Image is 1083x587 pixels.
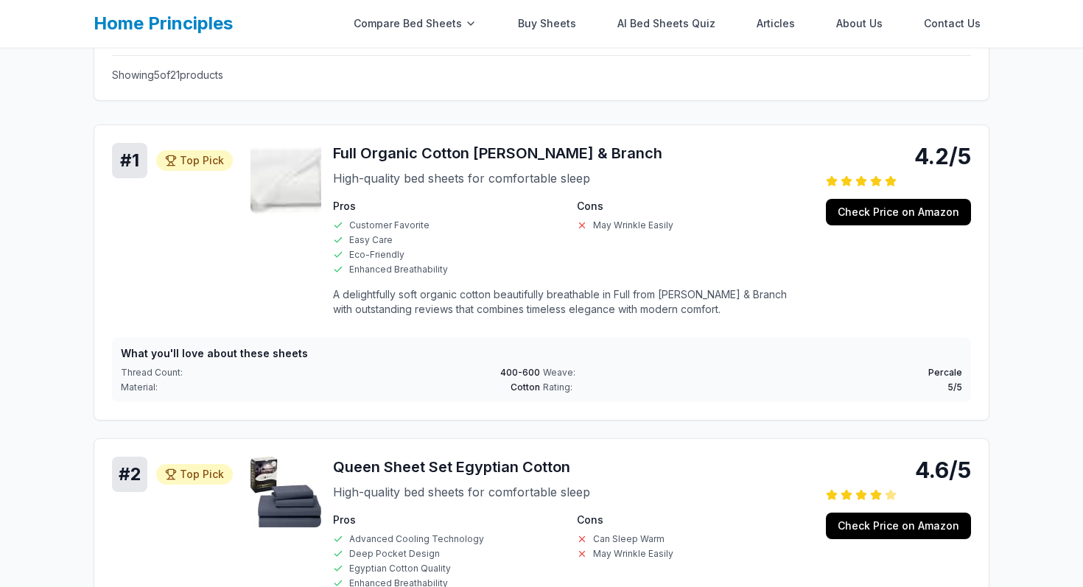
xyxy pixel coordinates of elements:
a: Contact Us [915,9,989,38]
a: Check Price on Amazon [826,199,971,225]
h4: Cons [577,199,809,214]
li: Easy Care [333,234,565,246]
h4: Pros [333,199,565,214]
div: # 2 [112,457,147,492]
span: Material: [121,382,158,393]
li: Egyptian Cotton Quality [333,563,565,574]
a: Check Price on Amazon [826,513,971,539]
h4: What you'll love about these sheets [121,346,962,361]
li: Advanced Cooling Technology [333,533,565,545]
li: Can Sleep Warm [577,533,809,545]
h4: Cons [577,513,809,527]
div: Compare Bed Sheets [345,9,486,38]
li: Deep Pocket Design [333,548,565,560]
li: May Wrinkle Easily [577,219,809,231]
span: Weave: [543,367,575,379]
a: AI Bed Sheets Quiz [609,9,724,38]
img: Queen Sheet Set Egyptian Cotton - Cotton product image [250,457,321,527]
li: Customer Favorite [333,219,565,231]
p: High-quality bed sheets for comfortable sleep [333,169,808,187]
h4: Pros [333,513,565,527]
h3: Full Organic Cotton [PERSON_NAME] & Branch [333,143,808,164]
span: Thread Count: [121,367,183,379]
span: Rating: [543,382,572,393]
div: 4.6/5 [826,457,971,483]
span: Top Pick [180,467,224,482]
a: About Us [827,9,891,38]
span: 5 /5 [947,382,962,393]
img: Full Organic Cotton Boll & Branch - Cotton product image [250,143,321,214]
a: Buy Sheets [509,9,585,38]
p: Showing 5 of 21 products [112,68,971,82]
span: 400-600 [500,367,540,379]
div: 4.2/5 [826,143,971,169]
p: A delightfully soft organic cotton beautifully breathable in Full from [PERSON_NAME] & Branch wit... [333,287,808,317]
div: # 1 [112,143,147,178]
li: Enhanced Breathability [333,264,565,275]
li: May Wrinkle Easily [577,548,809,560]
a: Home Principles [94,13,233,34]
span: Percale [928,367,962,379]
p: High-quality bed sheets for comfortable sleep [333,483,808,501]
li: Eco-Friendly [333,249,565,261]
h3: Queen Sheet Set Egyptian Cotton [333,457,808,477]
span: Cotton [511,382,540,393]
span: Top Pick [180,153,224,168]
a: Articles [748,9,804,38]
